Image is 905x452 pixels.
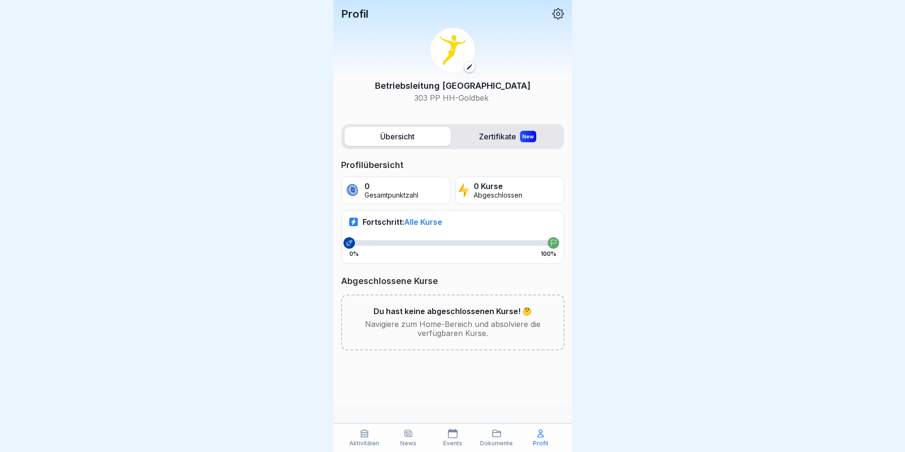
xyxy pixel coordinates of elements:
p: Abgeschlossene Kurse [341,275,564,287]
img: coin.svg [344,182,360,199]
p: News [400,440,416,447]
img: vd4jgc378hxa8p7qw0fvrl7x.png [430,28,475,73]
img: lightning.svg [458,182,469,199]
div: New [520,131,536,142]
p: 100% [541,251,556,257]
p: Aktivitäten [349,440,379,447]
p: Profil [341,8,368,20]
p: Betriebsleitung [GEOGRAPHIC_DATA] [375,79,531,92]
p: 0 [364,182,418,191]
p: 0% [349,251,359,257]
p: 0 Kurse [474,182,522,191]
p: Fortschritt: [363,217,442,227]
p: Gesamtpunktzahl [364,191,418,200]
label: Übersicht [344,127,451,146]
p: Profilübersicht [341,159,564,171]
label: Zertifikate [455,127,561,146]
p: Abgeschlossen [474,191,522,200]
p: Events [443,440,462,447]
p: Dokumente [480,440,513,447]
p: Profil [533,440,548,447]
span: Alle Kurse [404,217,442,227]
p: Du hast keine abgeschlossenen Kurse! 🤔 [374,307,532,316]
p: Navigiere zum Home-Bereich und absolviere die verfügbaren Kurse. [357,320,548,338]
p: 303 PP HH-Goldbek [375,92,531,104]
